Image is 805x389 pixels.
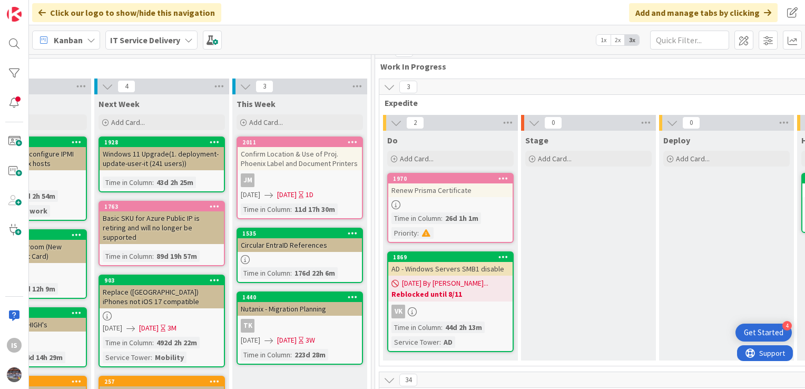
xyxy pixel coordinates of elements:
div: 1763 [104,203,224,210]
div: JM [238,173,362,187]
span: : [290,267,292,279]
a: 1869AD - Windows Servers SMB1 disable[DATE] By [PERSON_NAME]...Reblocked until 8/11VKTime in Colu... [387,251,514,352]
div: 1535Circular EntraID References [238,229,362,252]
div: 1D [306,189,313,200]
div: 1970 [388,174,513,183]
span: 0 [544,116,562,129]
div: Circular EntraID References [238,238,362,252]
a: 1535Circular EntraID ReferencesTime in Column:176d 22h 6m [237,228,363,283]
div: 223d 28m [292,349,328,361]
div: JM [241,173,254,187]
div: 1535 [242,230,362,237]
div: TK [238,319,362,333]
div: Click our logo to show/hide this navigation [32,3,221,22]
div: 1535 [238,229,362,238]
div: 1928Windows 11 Upgrade(1. deployment-update-user-it (241 users)) [100,138,224,170]
span: : [417,227,419,239]
div: Add and manage tabs by clicking [629,3,778,22]
div: 4 [782,321,792,330]
div: Service Tower [391,336,439,348]
span: : [152,337,154,348]
span: 3 [256,80,273,93]
div: AD [441,336,455,348]
span: 1x [596,35,611,45]
div: 1763Basic SKU for Azure Public IP is retiring and will no longer be supported [100,202,224,244]
a: 2011Confirm Location & Use of Proj. Phoenix Label and Document PrintersJM[DATE][DATE]1DTime in Co... [237,137,363,219]
span: 3 [399,81,417,93]
span: : [152,250,154,262]
div: Priority [391,227,417,239]
div: 1440 [238,293,362,302]
span: : [151,352,152,363]
div: 1928 [100,138,224,147]
div: AD - Windows Servers SMB1 disable [388,262,513,276]
b: IT Service Delivery [110,35,180,45]
div: 1763 [100,202,224,211]
div: 1440Nutanix - Migration Planning [238,293,362,316]
div: Nutanix - Migration Planning [238,302,362,316]
div: Time in Column [241,203,290,215]
div: 257 [100,377,224,386]
div: 903Replace ([GEOGRAPHIC_DATA]) iPhones not iOS 17 compatible [100,276,224,308]
div: Time in Column [241,349,290,361]
div: 11d 17h 30m [292,203,338,215]
div: 903 [104,277,224,284]
div: Network [14,205,50,217]
div: 114d 14h 29m [16,352,65,363]
div: 26d 1h 1m [443,212,481,224]
span: This Week [237,99,276,109]
span: : [290,349,292,361]
div: 492d 2h 22m [154,337,200,348]
div: Open Get Started checklist, remaining modules: 4 [735,324,792,342]
span: Support [22,2,48,14]
div: 1970 [393,175,513,182]
div: 57d 2h 54m [16,190,58,202]
div: 2011 [238,138,362,147]
div: Renew Prisma Certificate [388,183,513,197]
span: 3x [625,35,639,45]
span: Add Card... [111,118,145,127]
div: Time in Column [391,322,441,333]
span: : [441,212,443,224]
div: 1440 [242,294,362,301]
div: 3W [306,335,315,346]
div: Confirm Location & Use of Proj. Phoenix Label and Document Printers [238,147,362,170]
img: avatar [7,367,22,382]
div: 89d 19h 57m [154,250,200,262]
span: Add Card... [400,154,434,163]
span: 2x [611,35,625,45]
a: 1440Nutanix - Migration PlanningTK[DATE][DATE]3WTime in Column:223d 28m [237,291,363,365]
span: Next Week [99,99,140,109]
div: Get Started [744,327,783,338]
div: VK [388,305,513,318]
div: 2011 [242,139,362,146]
div: Is [7,338,22,353]
div: Time in Column [103,337,152,348]
a: 1970Renew Prisma CertificateTime in Column:26d 1h 1mPriority: [387,173,514,243]
div: Time in Column [103,250,152,262]
a: 1928Windows 11 Upgrade(1. deployment-update-user-it (241 users))Time in Column:43d 2h 25m [99,137,225,192]
div: Time in Column [103,177,152,188]
div: Time in Column [241,267,290,279]
a: 1763Basic SKU for Azure Public IP is retiring and will no longer be supportedTime in Column:89d 1... [99,201,225,266]
div: VK [391,305,405,318]
div: Time in Column [391,212,441,224]
span: Add Card... [249,118,283,127]
span: : [152,177,154,188]
span: : [441,322,443,333]
span: 2 [406,116,424,129]
div: 903 [100,276,224,285]
div: Mobility [152,352,186,363]
span: 34 [399,374,417,386]
span: Kanban [54,34,83,46]
span: : [439,336,441,348]
span: Do [387,135,398,145]
span: [DATE] [241,335,260,346]
div: 3M [168,323,176,334]
span: Add Card... [538,154,572,163]
div: Basic SKU for Azure Public IP is retiring and will no longer be supported [100,211,224,244]
div: Windows 11 Upgrade(1. deployment-update-user-it (241 users)) [100,147,224,170]
div: 1970Renew Prisma Certificate [388,174,513,197]
span: 4 [117,80,135,93]
div: 1869 [393,254,513,261]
